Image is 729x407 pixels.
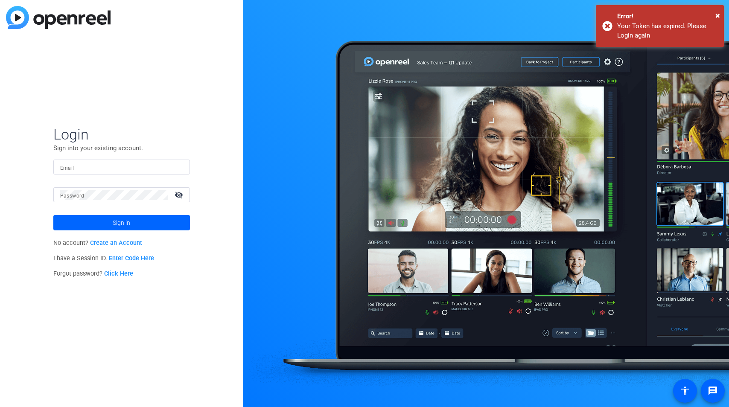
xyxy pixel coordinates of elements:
[60,193,85,199] mat-label: Password
[6,6,111,29] img: blue-gradient.svg
[53,215,190,230] button: Sign in
[109,255,154,262] a: Enter Code Here
[708,386,718,396] mat-icon: message
[113,212,130,233] span: Sign in
[715,10,720,20] span: ×
[60,165,74,171] mat-label: Email
[680,386,690,396] mat-icon: accessibility
[53,270,134,277] span: Forgot password?
[715,9,720,22] button: Close
[104,270,133,277] a: Click Here
[617,12,717,21] div: Error!
[60,162,183,172] input: Enter Email Address
[53,239,143,247] span: No account?
[53,255,155,262] span: I have a Session ID.
[617,21,717,41] div: Your Token has expired. Please Login again
[90,239,142,247] a: Create an Account
[169,189,190,201] mat-icon: visibility_off
[53,125,190,143] span: Login
[53,143,190,153] p: Sign into your existing account.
